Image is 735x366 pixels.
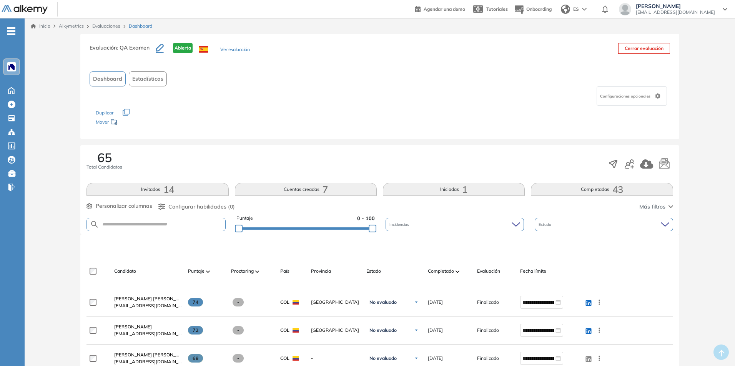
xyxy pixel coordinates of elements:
img: [missing "en.ARROW_ALT" translation] [456,270,459,273]
span: Puntaje [236,215,253,222]
span: Candidato [114,268,136,275]
span: [GEOGRAPHIC_DATA] [311,299,360,306]
span: [GEOGRAPHIC_DATA] [311,327,360,334]
i: - [7,30,15,32]
span: COL [280,355,289,362]
span: [PERSON_NAME] [PERSON_NAME] [114,296,191,301]
span: [EMAIL_ADDRESS][DOMAIN_NAME] [114,302,182,309]
span: - [233,326,244,335]
span: COL [280,299,289,306]
span: : QA Examen [117,44,150,51]
span: [EMAIL_ADDRESS][DOMAIN_NAME] [114,330,182,337]
img: COL [293,300,299,305]
span: 65 [97,151,112,164]
span: - [233,298,244,306]
span: Finalizado [477,299,499,306]
span: Completado [428,268,454,275]
a: Inicio [31,23,50,30]
button: Personalizar columnas [86,202,152,210]
span: ES [573,6,579,13]
span: Puntaje [188,268,205,275]
button: Más filtros [639,203,673,211]
img: Ícono de flecha [414,300,419,305]
span: Configuraciones opcionales [600,93,652,99]
button: Estadísticas [129,71,167,86]
span: Dashboard [129,23,152,30]
span: Evaluación [477,268,500,275]
img: Logo [2,5,48,15]
button: Completadas43 [531,183,673,196]
img: ESP [199,46,208,53]
div: Estado [535,218,673,231]
span: 74 [188,298,203,306]
a: [PERSON_NAME] [PERSON_NAME] [114,295,182,302]
button: Dashboard [90,71,126,86]
button: Iniciadas1 [383,183,525,196]
span: [DATE] [428,355,443,362]
span: [PERSON_NAME] [636,3,715,9]
span: Alkymetrics [59,23,84,29]
span: Configurar habilidades (0) [168,203,235,211]
button: Ver evaluación [220,46,249,54]
span: Provincia [311,268,331,275]
div: Configuraciones opcionales [597,86,667,106]
h3: Evaluación [90,43,156,59]
span: Duplicar [96,110,113,116]
span: Total Candidatos [86,164,122,171]
span: - [233,354,244,363]
span: - [311,355,360,362]
span: Dashboard [93,75,122,83]
button: Onboarding [514,1,552,18]
img: SEARCH_ALT [90,220,99,229]
span: Proctoring [231,268,254,275]
span: [PERSON_NAME] [114,324,152,330]
img: https://assets.alkemy.org/workspaces/1394/c9baeb50-dbbd-46c2-a7b2-c74a16be862c.png [8,64,15,70]
span: Más filtros [639,203,665,211]
button: Cuentas creadas7 [235,183,377,196]
span: Incidencias [389,222,411,227]
img: [missing "en.ARROW_ALT" translation] [255,270,259,273]
span: [DATE] [428,327,443,334]
a: [PERSON_NAME] [PERSON_NAME] [114,351,182,358]
span: Estado [539,222,553,227]
div: Incidencias [386,218,524,231]
span: Finalizado [477,327,499,334]
a: Agendar una demo [415,4,465,13]
span: Onboarding [526,6,552,12]
span: [PERSON_NAME] [PERSON_NAME] [114,352,191,358]
div: Mover [96,116,173,130]
img: world [561,5,570,14]
span: 0 - 100 [357,215,375,222]
a: [PERSON_NAME] [114,323,182,330]
span: No evaluado [369,327,397,333]
img: Ícono de flecha [414,356,419,361]
span: Tutoriales [486,6,508,12]
span: 68 [188,354,203,363]
span: COL [280,327,289,334]
span: Finalizado [477,355,499,362]
span: 72 [188,326,203,335]
img: COL [293,328,299,333]
a: Evaluaciones [92,23,120,29]
button: Configurar habilidades (0) [158,203,235,211]
span: [EMAIL_ADDRESS][DOMAIN_NAME] [636,9,715,15]
span: Agendar una demo [424,6,465,12]
span: [DATE] [428,299,443,306]
span: Personalizar columnas [96,202,152,210]
img: [missing "en.ARROW_ALT" translation] [206,270,210,273]
span: Estado [366,268,381,275]
img: arrow [582,8,587,11]
span: Abierta [173,43,193,53]
span: No evaluado [369,355,397,361]
span: Estadísticas [132,75,163,83]
img: COL [293,356,299,361]
button: Cerrar evaluación [618,43,670,54]
span: No evaluado [369,299,397,305]
span: [EMAIL_ADDRESS][DOMAIN_NAME] [114,358,182,365]
span: Fecha límite [520,268,546,275]
img: Ícono de flecha [414,328,419,333]
span: País [280,268,289,275]
button: Invitados14 [86,183,228,196]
